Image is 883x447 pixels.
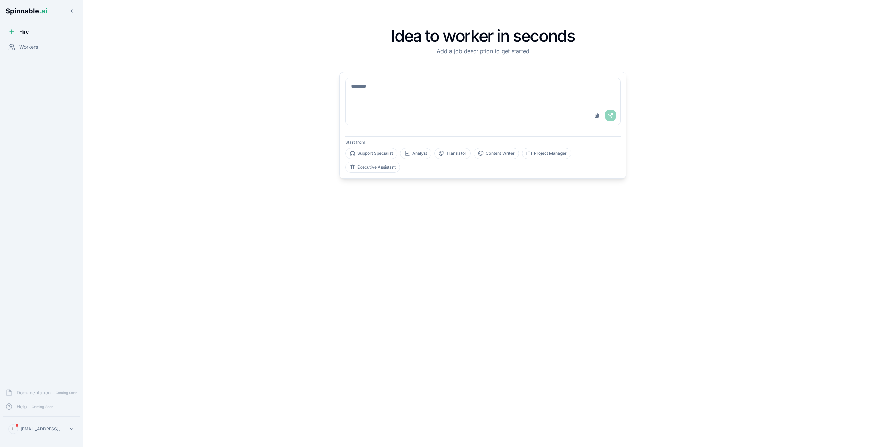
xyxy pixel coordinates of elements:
button: Content Writer [474,148,519,159]
span: Workers [19,44,38,50]
button: Analyst [400,148,431,159]
span: Help [17,403,27,410]
span: Coming Soon [30,403,56,410]
p: [EMAIL_ADDRESS][DOMAIN_NAME] [21,426,66,432]
p: Start from: [345,140,621,145]
button: H[EMAIL_ADDRESS][DOMAIN_NAME] [6,422,77,436]
h1: Idea to worker in seconds [339,28,626,44]
button: Translator [434,148,471,159]
span: Coming Soon [53,390,79,396]
button: Support Specialist [345,148,397,159]
button: Executive Assistant [345,162,400,173]
span: Documentation [17,389,51,396]
p: Add a job description to get started [339,47,626,55]
span: Hire [19,28,29,35]
span: .ai [39,7,47,15]
span: H [12,426,15,432]
button: Project Manager [522,148,571,159]
span: Spinnable [6,7,47,15]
